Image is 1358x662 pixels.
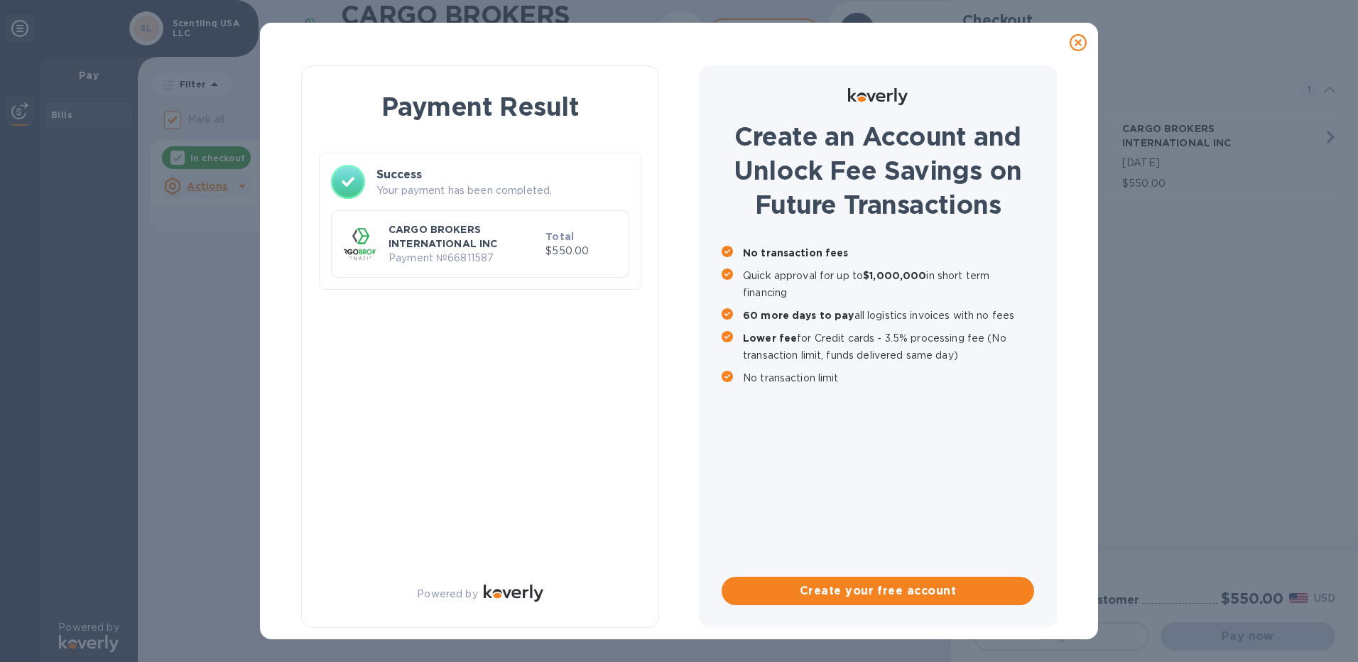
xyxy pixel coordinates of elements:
[743,307,1034,324] p: all logistics invoices with no fees
[389,222,540,251] p: CARGO BROKERS INTERNATIONAL INC
[743,267,1034,301] p: Quick approval for up to in short term financing
[743,247,849,259] b: No transaction fees
[743,369,1034,386] p: No transaction limit
[484,585,543,602] img: Logo
[389,251,540,266] p: Payment № 66811587
[325,89,636,124] h1: Payment Result
[743,332,797,344] b: Lower fee
[545,231,574,242] b: Total
[743,330,1034,364] p: for Credit cards - 3.5% processing fee (No transaction limit, funds delivered same day)
[722,119,1034,222] h1: Create an Account and Unlock Fee Savings on Future Transactions
[376,166,629,183] h3: Success
[376,183,629,198] p: Your payment has been completed.
[417,587,477,602] p: Powered by
[722,577,1034,605] button: Create your free account
[545,244,617,259] p: $550.00
[863,270,926,281] b: $1,000,000
[848,88,908,105] img: Logo
[743,310,854,321] b: 60 more days to pay
[733,582,1023,599] span: Create your free account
